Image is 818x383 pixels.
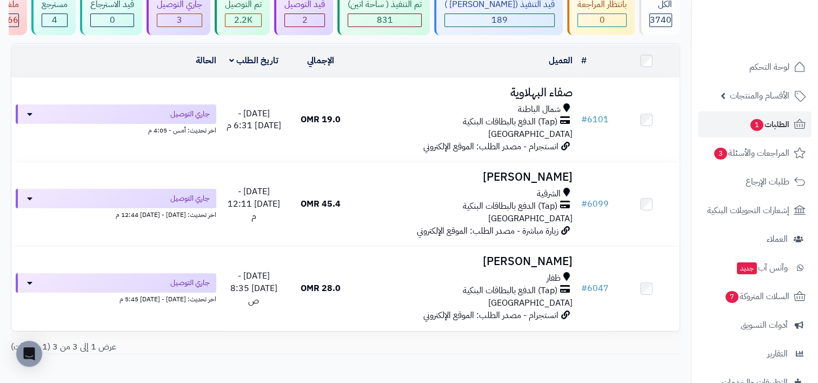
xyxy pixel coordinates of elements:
span: 466 [2,14,18,27]
h3: صفاء البهلاوية [358,87,573,99]
span: وآتس آب [736,260,788,275]
span: التقارير [767,346,788,361]
span: إشعارات التحويلات البنكية [707,203,789,218]
div: اخر تحديث: [DATE] - [DATE] 12:44 م [16,208,216,220]
div: اخر تحديث: [DATE] - [DATE] 5:45 م [16,293,216,304]
span: [GEOGRAPHIC_DATA] [488,212,572,225]
span: شمال الباطنة [517,103,560,116]
span: جاري التوصيل [170,109,210,120]
span: 3 [714,148,727,160]
a: #6099 [581,197,608,210]
a: # [581,54,586,67]
span: # [581,197,587,210]
div: Open Intercom Messenger [16,341,42,367]
span: 45.4 OMR [301,197,341,210]
span: (Tap) الدفع بالبطاقات البنكية [462,116,557,128]
a: تاريخ الطلب [229,54,278,67]
span: انستجرام - مصدر الطلب: الموقع الإلكتروني [423,309,558,322]
a: السلات المتروكة7 [698,283,812,309]
div: اخر تحديث: أمس - 4:05 م [16,124,216,135]
span: [GEOGRAPHIC_DATA] [488,128,572,141]
span: 0 [600,14,605,27]
a: #6101 [581,113,608,126]
a: الطلبات1 [698,111,812,137]
span: 189 [491,14,508,27]
span: [DATE] - [DATE] 8:35 ص [230,269,277,307]
img: logo-2.png [744,28,808,50]
span: جاري التوصيل [170,193,210,204]
span: 3 [177,14,182,27]
span: 19.0 OMR [301,113,341,126]
div: 189 [445,14,554,27]
div: 0 [578,14,626,27]
span: انستجرام - مصدر الطلب: الموقع الإلكتروني [423,140,558,153]
span: # [581,282,587,295]
span: 4 [52,14,57,27]
span: المراجعات والأسئلة [713,146,789,161]
div: 4 [42,14,67,27]
span: (Tap) الدفع بالبطاقات البنكية [462,285,557,297]
a: الحالة [196,54,216,67]
a: طلبات الإرجاع [698,169,812,195]
span: 28.0 OMR [301,282,341,295]
a: التقارير [698,341,812,367]
div: 2245 [225,14,261,27]
span: 2 [302,14,308,27]
span: السلات المتروكة [724,289,789,304]
span: جديد [737,262,757,274]
div: عرض 1 إلى 3 من 3 (1 صفحات) [3,341,345,353]
span: 2.2K [234,14,252,27]
div: 3 [157,14,202,27]
div: 2 [285,14,324,27]
div: 0 [91,14,134,27]
h3: [PERSON_NAME] [358,255,573,268]
span: الشرقية [536,188,560,200]
span: [DATE] - [DATE] 6:31 م [227,107,281,133]
span: 831 [377,14,393,27]
a: أدوات التسويق [698,312,812,338]
span: (Tap) الدفع بالبطاقات البنكية [462,200,557,213]
span: 0 [110,14,115,27]
span: زيارة مباشرة - مصدر الطلب: الموقع الإلكتروني [416,224,558,237]
span: [GEOGRAPHIC_DATA] [488,296,572,309]
a: وآتس آبجديد [698,255,812,281]
a: لوحة التحكم [698,54,812,80]
a: إشعارات التحويلات البنكية [698,197,812,223]
span: 1 [750,119,763,131]
a: العميل [548,54,572,67]
span: طلبات الإرجاع [746,174,789,189]
span: لوحة التحكم [749,60,789,75]
span: الطلبات [749,117,789,132]
span: [DATE] - [DATE] 12:11 م [228,185,280,223]
a: المراجعات والأسئلة3 [698,140,812,166]
span: العملاء [767,232,788,247]
a: #6047 [581,282,608,295]
span: أدوات التسويق [741,318,788,333]
span: 3740 [650,14,671,27]
span: الأقسام والمنتجات [730,88,789,103]
span: 7 [726,291,739,303]
a: الإجمالي [307,54,334,67]
span: جاري التوصيل [170,278,210,288]
h3: [PERSON_NAME] [358,171,573,183]
div: 831 [348,14,421,27]
a: العملاء [698,226,812,252]
span: ظفار [546,272,560,285]
span: # [581,113,587,126]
